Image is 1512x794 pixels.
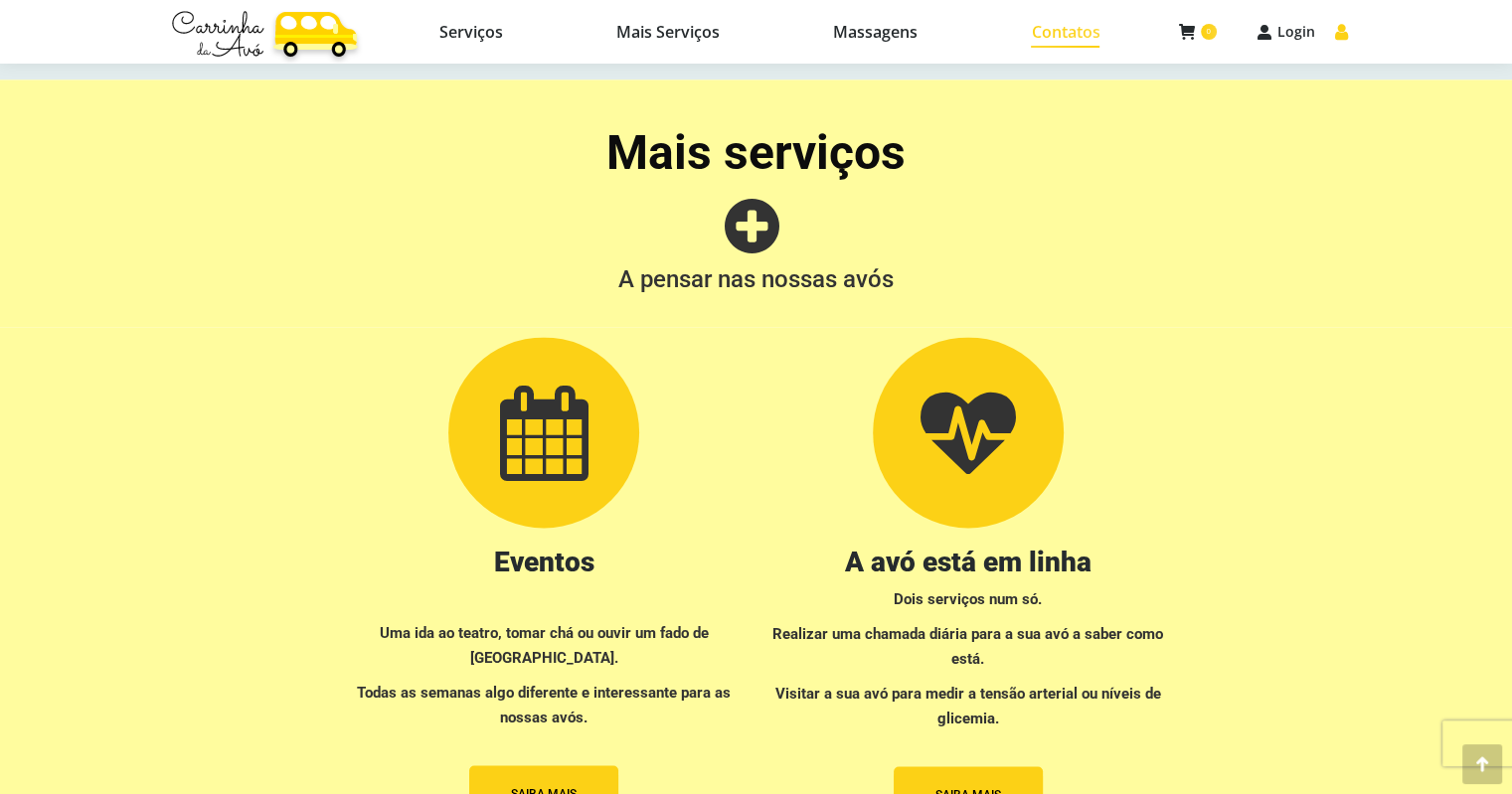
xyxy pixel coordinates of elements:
[616,22,720,42] span: Mais Serviços
[770,682,1165,731] p: Visitar a sua avó para medir a tensão arterial ou níveis de glicemia.
[565,18,771,46] a: Mais Serviços
[135,124,1378,181] h2: Mais serviços
[1031,22,1099,42] span: Contatos
[439,22,503,42] span: Serviços
[165,1,363,64] img: Carrinha da Avó
[1257,23,1315,41] a: Login
[347,337,742,730] a: Eventos Uma ida ao teatro, tomar chá ou ouvir um fado de [GEOGRAPHIC_DATA]. Todas as semanas algo...
[347,681,742,730] p: Todas as semanas algo diferente e interessante para as nossas avós.
[770,622,1165,672] p: Realizar uma chamada diária para a sua avó a saber como está.
[135,267,1378,292] div: A pensar nas nossas avós
[770,553,1165,572] h3: A avó está em linha
[833,22,918,42] span: Massagens
[1201,24,1217,40] span: 0
[979,18,1151,46] a: Contatos
[781,18,969,46] a: Massagens
[1179,23,1217,41] a: 0
[347,553,742,572] h3: Eventos
[770,337,1165,731] a: A avó está em linha Dois serviços num só. Realizar uma chamada diária para a sua avó a saber como...
[347,621,742,671] p: Uma ida ao teatro, tomar chá ou ouvir um fado de [GEOGRAPHIC_DATA].
[388,18,555,46] a: Serviços
[770,587,1165,731] div: Dois serviços num só.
